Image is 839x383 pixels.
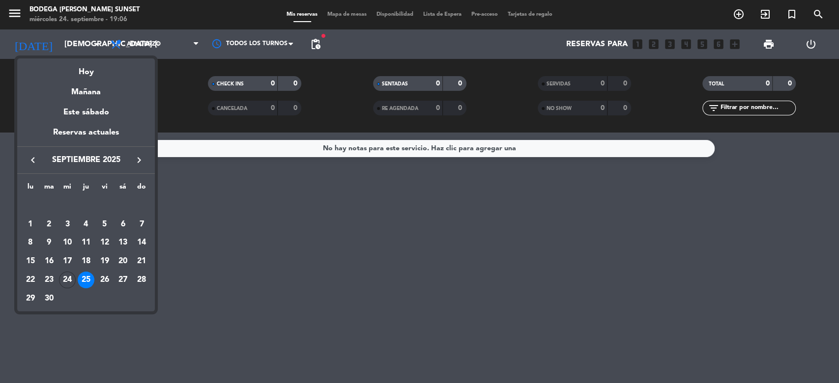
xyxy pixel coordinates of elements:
[132,271,151,289] td: 28 de septiembre de 2025
[130,154,148,166] button: keyboard_arrow_right
[40,271,58,289] td: 23 de septiembre de 2025
[132,215,151,234] td: 7 de septiembre de 2025
[24,154,42,166] button: keyboard_arrow_left
[78,216,94,233] div: 4
[95,181,114,196] th: viernes
[17,126,155,146] div: Reservas actuales
[132,252,151,271] td: 21 de septiembre de 2025
[114,271,133,289] td: 27 de septiembre de 2025
[58,234,77,252] td: 10 de septiembre de 2025
[133,216,150,233] div: 7
[114,252,133,271] td: 20 de septiembre de 2025
[21,252,40,271] td: 15 de septiembre de 2025
[95,215,114,234] td: 5 de septiembre de 2025
[22,216,39,233] div: 1
[59,253,76,270] div: 17
[58,252,77,271] td: 17 de septiembre de 2025
[21,215,40,234] td: 1 de septiembre de 2025
[21,234,40,252] td: 8 de septiembre de 2025
[40,289,58,308] td: 30 de septiembre de 2025
[17,99,155,126] div: Este sábado
[95,234,114,252] td: 12 de septiembre de 2025
[114,234,133,252] td: 13 de septiembre de 2025
[58,215,77,234] td: 3 de septiembre de 2025
[58,271,77,289] td: 24 de septiembre de 2025
[41,216,58,233] div: 2
[78,235,94,251] div: 11
[40,234,58,252] td: 9 de septiembre de 2025
[114,215,133,234] td: 6 de septiembre de 2025
[41,290,58,307] div: 30
[133,253,150,270] div: 21
[40,181,58,196] th: martes
[132,234,151,252] td: 14 de septiembre de 2025
[21,271,40,289] td: 22 de septiembre de 2025
[22,235,39,251] div: 8
[96,235,113,251] div: 12
[41,272,58,288] div: 23
[17,79,155,99] div: Mañana
[132,181,151,196] th: domingo
[22,290,39,307] div: 29
[115,216,131,233] div: 6
[77,215,95,234] td: 4 de septiembre de 2025
[96,253,113,270] div: 19
[78,272,94,288] div: 25
[115,253,131,270] div: 20
[77,181,95,196] th: jueves
[42,154,130,166] span: septiembre 2025
[59,235,76,251] div: 10
[17,58,155,79] div: Hoy
[78,253,94,270] div: 18
[133,272,150,288] div: 28
[59,216,76,233] div: 3
[27,154,39,166] i: keyboard_arrow_left
[21,289,40,308] td: 29 de septiembre de 2025
[77,234,95,252] td: 11 de septiembre de 2025
[22,272,39,288] div: 22
[58,181,77,196] th: miércoles
[133,154,145,166] i: keyboard_arrow_right
[41,253,58,270] div: 16
[96,216,113,233] div: 5
[133,235,150,251] div: 14
[41,235,58,251] div: 9
[40,215,58,234] td: 2 de septiembre de 2025
[77,271,95,289] td: 25 de septiembre de 2025
[95,271,114,289] td: 26 de septiembre de 2025
[114,181,133,196] th: sábado
[21,181,40,196] th: lunes
[40,252,58,271] td: 16 de septiembre de 2025
[59,272,76,288] div: 24
[95,252,114,271] td: 19 de septiembre de 2025
[21,196,151,215] td: SEP.
[115,235,131,251] div: 13
[77,252,95,271] td: 18 de septiembre de 2025
[22,253,39,270] div: 15
[96,272,113,288] div: 26
[115,272,131,288] div: 27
